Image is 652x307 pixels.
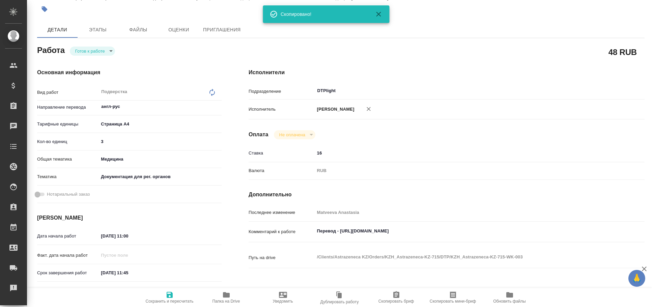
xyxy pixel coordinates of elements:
[47,191,90,198] span: Нотариальный заказ
[249,228,315,235] p: Комментарий к работе
[315,106,355,113] p: [PERSON_NAME]
[249,209,315,216] p: Последнее изменение
[98,268,158,278] input: ✎ Введи что-нибудь
[378,299,414,304] span: Скопировать бриф
[37,173,98,180] p: Тематика
[249,106,315,113] p: Исполнитель
[37,68,222,77] h4: Основная информация
[631,271,643,285] span: 🙏
[141,288,198,307] button: Сохранить и пересчитать
[311,288,368,307] button: Дублировать работу
[37,156,98,163] p: Общая тематика
[122,26,154,34] span: Файлы
[315,225,612,237] textarea: Перевод - [URL][DOMAIN_NAME]
[37,2,52,17] button: Добавить тэг
[212,299,240,304] span: Папка на Drive
[315,165,612,176] div: RUB
[163,26,195,34] span: Оценки
[37,138,98,145] p: Кол-во единиц
[146,299,194,304] span: Сохранить и пересчитать
[273,299,293,304] span: Уведомить
[368,288,425,307] button: Скопировать бриф
[249,191,645,199] h4: Дополнительно
[249,167,315,174] p: Валюта
[249,150,315,157] p: Ставка
[315,251,612,263] textarea: /Clients/Astrazeneca KZ/Orders/KZH_Astrazeneca-KZ-715/DTP/KZH_Astrazeneca-KZ-715-WK-003
[320,300,359,304] span: Дублировать работу
[315,207,612,217] input: Пустое поле
[98,153,222,165] div: Медицина
[70,47,115,56] div: Готов к работе
[249,88,315,95] p: Подразделение
[37,104,98,111] p: Направление перевода
[198,288,255,307] button: Папка на Drive
[37,233,98,240] p: Дата начала работ
[37,44,65,56] h2: Работа
[249,131,268,139] h4: Оплата
[37,214,222,222] h4: [PERSON_NAME]
[430,299,476,304] span: Скопировать мини-бриф
[218,106,219,107] button: Open
[255,288,311,307] button: Уведомить
[37,121,98,128] p: Тарифные единицы
[98,137,222,146] input: ✎ Введи что-нибудь
[425,288,481,307] button: Скопировать мини-бриф
[37,252,98,259] p: Факт. дата начала работ
[82,26,114,34] span: Этапы
[249,68,645,77] h4: Исполнители
[37,270,98,276] p: Срок завершения работ
[608,90,609,91] button: Open
[274,130,315,139] div: Готов к работе
[98,118,222,130] div: Страница А4
[493,299,526,304] span: Обновить файлы
[73,48,107,54] button: Готов к работе
[249,254,315,261] p: Путь на drive
[41,26,74,34] span: Детали
[98,250,158,260] input: Пустое поле
[370,10,387,18] button: Закрыть
[628,270,645,287] button: 🙏
[98,171,222,183] div: Документация для рег. органов
[281,11,365,18] div: Скопировано!
[37,89,98,96] p: Вид работ
[203,26,241,34] span: Приглашения
[481,288,538,307] button: Обновить файлы
[361,102,376,116] button: Удалить исполнителя
[277,132,307,138] button: Не оплачена
[315,148,612,158] input: ✎ Введи что-нибудь
[98,231,158,241] input: ✎ Введи что-нибудь
[608,46,637,58] h2: 48 RUB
